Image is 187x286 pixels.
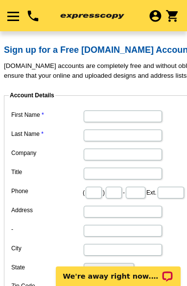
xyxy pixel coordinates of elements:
a: local_phone [26,9,40,23]
label: Phone [11,187,83,196]
a: account_circle [148,12,163,24]
legend: Account Details [9,91,55,100]
a: shopping_cart [165,12,180,24]
label: State [11,263,83,272]
label: Last Name [11,130,83,138]
label: First Name [11,110,83,119]
label: Title [11,168,83,176]
i: shopping_cart [165,9,180,23]
i: account_circle [148,9,163,23]
label: Address [11,206,83,215]
label: City [11,244,83,253]
iframe: LiveChat chat widget [49,255,187,286]
label: - [11,225,83,234]
label: Company [11,149,83,157]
